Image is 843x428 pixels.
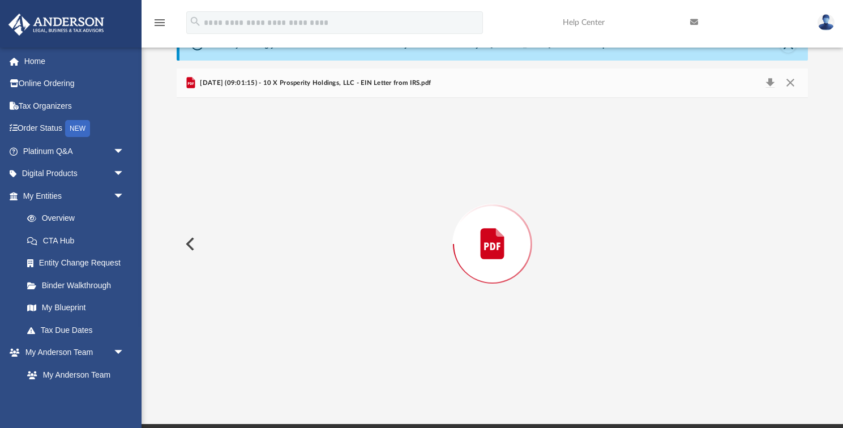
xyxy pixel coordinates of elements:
a: Entity Change Request [16,252,142,275]
button: Previous File [177,228,202,260]
span: arrow_drop_down [113,162,136,186]
a: Home [8,50,142,72]
a: My Anderson Teamarrow_drop_down [8,341,136,364]
a: My Anderson Team [16,363,130,386]
span: arrow_drop_down [113,140,136,163]
a: Digital Productsarrow_drop_down [8,162,142,185]
a: Tax Organizers [8,95,142,117]
a: menu [153,22,166,29]
span: [DATE] (09:01:15) - 10 X Prosperity Holdings, LLC - EIN Letter from IRS.pdf [198,78,431,88]
a: Anderson System [16,386,136,409]
a: CTA Hub [16,229,142,252]
a: Online Ordering [8,72,142,95]
a: My Blueprint [16,297,136,319]
a: Order StatusNEW [8,117,142,140]
img: User Pic [818,14,835,31]
i: search [189,15,202,28]
a: Platinum Q&Aarrow_drop_down [8,140,142,162]
a: My Entitiesarrow_drop_down [8,185,142,207]
div: NEW [65,120,90,137]
span: arrow_drop_down [113,185,136,208]
img: Anderson Advisors Platinum Portal [5,14,108,36]
div: Preview [177,69,808,391]
a: Overview [16,207,142,230]
span: arrow_drop_down [113,341,136,365]
i: menu [153,16,166,29]
a: Binder Walkthrough [16,274,142,297]
button: Download [760,75,780,91]
a: Tax Due Dates [16,319,142,341]
button: Close [780,75,801,91]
